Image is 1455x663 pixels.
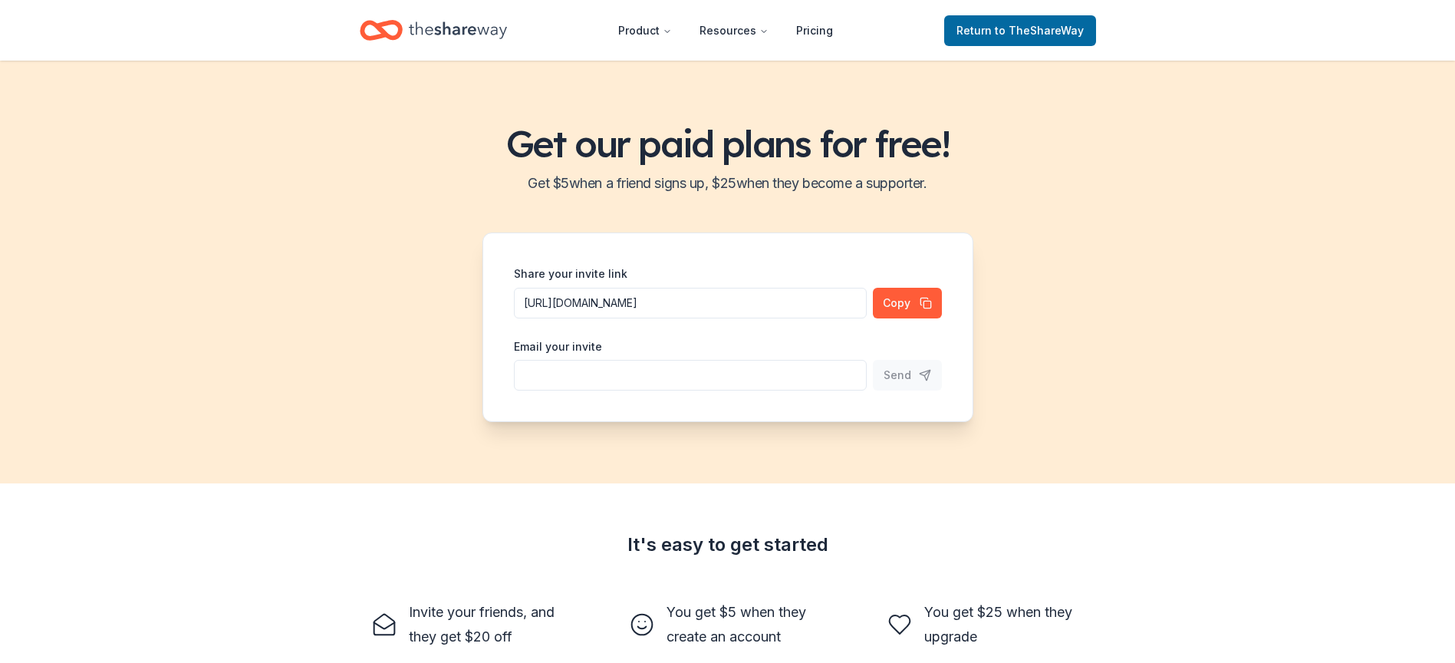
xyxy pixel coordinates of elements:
[18,122,1437,165] h1: Get our paid plans for free!
[667,600,826,649] div: You get $5 when they create an account
[606,12,845,48] nav: Main
[944,15,1096,46] a: Returnto TheShareWay
[514,266,627,282] label: Share your invite link
[784,15,845,46] a: Pricing
[409,600,568,649] div: Invite your friends, and they get $20 off
[360,533,1096,557] div: It's easy to get started
[687,15,781,46] button: Resources
[18,171,1437,196] h2: Get $ 5 when a friend signs up, $ 25 when they become a supporter.
[873,288,942,318] button: Copy
[956,21,1084,40] span: Return
[514,339,602,355] label: Email your invite
[924,600,1084,649] div: You get $25 when they upgrade
[995,24,1084,37] span: to TheShareWay
[360,12,507,48] a: Home
[606,15,684,46] button: Product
